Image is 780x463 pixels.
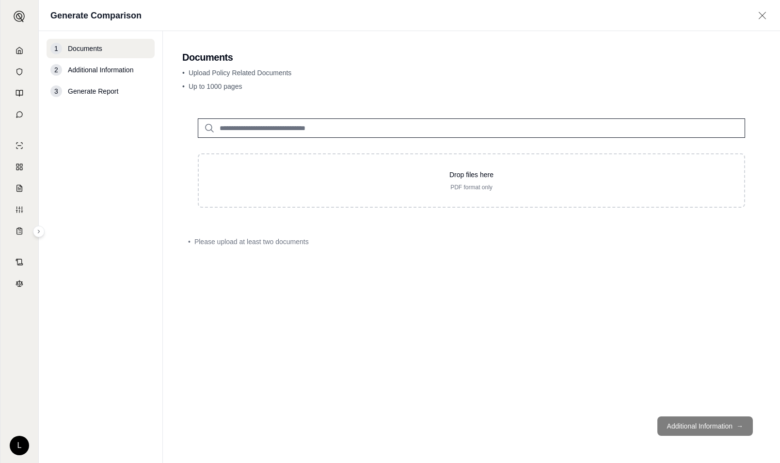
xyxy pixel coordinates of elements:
[188,237,191,247] span: •
[6,200,32,219] a: Custom Report
[68,86,118,96] span: Generate Report
[68,65,133,75] span: Additional Information
[6,105,32,124] a: Chat
[6,41,32,60] a: Home
[6,136,32,155] a: Single Policy
[214,183,729,191] p: PDF format only
[10,7,29,26] button: Expand sidebar
[68,44,102,53] span: Documents
[6,62,32,82] a: Documents Vault
[182,50,761,64] h2: Documents
[214,170,729,180] p: Drop files here
[6,83,32,103] a: Prompt Library
[6,221,32,241] a: Coverage Table
[189,83,242,90] span: Up to 1000 pages
[50,85,62,97] div: 3
[6,252,32,272] a: Contract Analysis
[6,274,32,293] a: Legal Search Engine
[194,237,309,247] span: Please upload at least two documents
[50,43,62,54] div: 1
[10,436,29,455] div: L
[182,83,185,90] span: •
[50,64,62,76] div: 2
[50,9,142,22] h1: Generate Comparison
[189,69,291,77] span: Upload Policy Related Documents
[33,226,45,237] button: Expand sidebar
[182,69,185,77] span: •
[6,157,32,177] a: Policy Comparisons
[14,11,25,22] img: Expand sidebar
[6,179,32,198] a: Claim Coverage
